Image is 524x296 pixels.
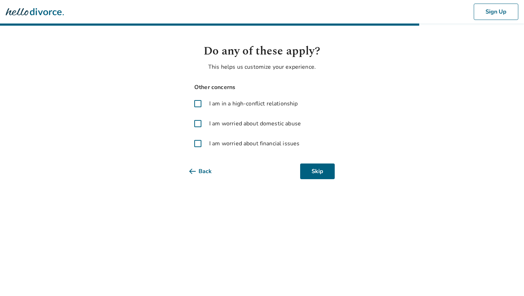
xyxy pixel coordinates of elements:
span: I am worried about financial issues [209,139,299,148]
iframe: Chat Widget [488,262,524,296]
button: Back [189,163,223,179]
span: Other concerns [189,83,335,92]
h1: Do any of these apply? [189,43,335,60]
span: I am worried about domestic abuse [209,119,301,128]
span: I am in a high-conflict relationship [209,99,298,108]
p: This helps us customize your experience. [189,63,335,71]
button: Skip [300,163,335,179]
button: Sign Up [474,4,518,20]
